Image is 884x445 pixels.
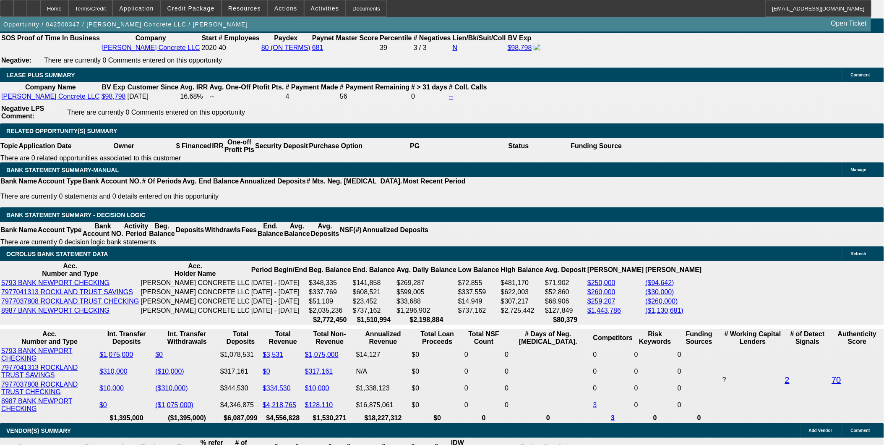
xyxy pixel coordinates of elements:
th: NSF(#) [339,222,362,238]
td: [PERSON_NAME] CONCRETE LLC [140,297,250,306]
span: LEASE PLUS SUMMARY [6,72,75,79]
a: ($310,000) [155,385,188,392]
th: Int. Transfer Deposits [99,330,154,346]
b: Paynet Master Score [312,34,378,42]
th: Low Balance [458,262,500,278]
div: $14,127 [356,351,410,359]
td: 0 [677,380,721,396]
td: $141,858 [352,279,395,287]
b: Avg. IRR [180,84,208,91]
a: 5793 BANK NEWPORT CHECKING [1,279,110,286]
div: $16,875,061 [356,401,410,409]
b: # Payment Remaining [340,84,409,91]
td: $72,855 [458,279,500,287]
th: # Days of Neg. [MEDICAL_DATA]. [504,330,592,346]
th: End. Balance [352,262,395,278]
th: $4,556,828 [262,414,304,422]
span: OCROLUS BANK STATEMENT DATA [6,251,108,257]
td: [PERSON_NAME] CONCRETE LLC [140,288,250,296]
th: Bank Account NO. [82,177,142,186]
a: $310,000 [99,368,128,375]
a: $10,000 [305,385,329,392]
div: $1,338,123 [356,385,410,392]
b: # > 31 days [411,84,447,91]
a: 5793 BANK NEWPORT CHECKING [1,347,73,362]
a: ($10,000) [155,368,184,375]
th: High Balance [501,262,544,278]
a: ($1,075,000) [155,401,193,408]
td: $33,688 [396,297,457,306]
td: 4 [285,92,339,101]
th: Fees [241,222,257,238]
span: Credit Package [167,5,215,12]
th: Application Date [18,138,72,154]
td: [DATE] - [DATE] [251,288,308,296]
a: $1,075,000 [99,351,133,358]
td: $269,287 [396,279,457,287]
td: 0 [593,347,633,363]
a: $0 [155,351,163,358]
th: Avg. End Balance [182,177,240,186]
td: $0 [412,380,464,396]
th: 0 [504,414,592,422]
button: Resources [222,0,267,16]
a: $260,000 [587,288,615,296]
td: $127,849 [545,306,586,315]
th: $1,395,000 [99,414,154,422]
td: 0 [504,364,592,380]
th: Funding Sources [677,330,721,346]
th: One-off Profit Pts [224,138,255,154]
th: Withdrawls [204,222,241,238]
span: RELATED OPPORTUNITY(S) SUMMARY [6,128,117,134]
th: Funding Source [571,138,623,154]
th: # Working Capital Lenders [722,330,784,346]
a: ($260,000) [646,298,678,305]
td: 16.68% [180,92,208,101]
th: $80,379 [545,316,586,324]
th: Account Type [37,222,82,238]
button: Application [113,0,160,16]
th: $0 [412,414,464,422]
a: $0 [99,401,107,408]
th: Period Begin/End [251,262,308,278]
a: 8987 BANK NEWPORT CHECKING [1,398,73,412]
th: Beg. Balance [308,262,351,278]
span: Comment [851,428,870,433]
th: Bank Account NO. [82,222,124,238]
th: $2,772,450 [308,316,351,324]
th: Avg. Daily Balance [396,262,457,278]
b: Paydex [274,34,297,42]
a: ($30,000) [646,288,675,296]
b: BV Exp [102,84,125,91]
th: 0 [634,414,676,422]
td: 0 [464,380,503,396]
a: $250,000 [587,279,615,286]
th: Total Non-Revenue [305,330,355,346]
th: Most Recent Period [403,177,466,186]
td: [DATE] - [DATE] [251,279,308,287]
b: Company Name [25,84,76,91]
a: $4,218,765 [263,401,296,408]
a: $259,207 [587,298,615,305]
td: [DATE] [127,92,179,101]
th: Acc. Number and Type [1,330,98,346]
th: $ Financed [176,138,212,154]
th: Activity Period [124,222,149,238]
th: End. Balance [257,222,284,238]
b: # Employees [219,34,260,42]
a: $1,443,786 [587,307,621,314]
span: BANK STATEMENT SUMMARY-MANUAL [6,167,119,173]
th: Competitors [593,330,633,346]
a: 2 [785,375,790,385]
td: $344,530 [220,380,261,396]
b: Company [136,34,166,42]
td: [PERSON_NAME] CONCRETE LLC [140,306,250,315]
td: [PERSON_NAME] CONCRETE LLC [140,279,250,287]
span: Comment [851,73,870,77]
th: # Of Periods [142,177,182,186]
th: # Mts. Neg. [MEDICAL_DATA]. [306,177,403,186]
td: 0 [677,347,721,363]
span: Opportunity / 042500347 / [PERSON_NAME] Concrete LLC / [PERSON_NAME] [3,21,248,28]
td: $317,161 [220,364,261,380]
td: N/A [356,364,411,380]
